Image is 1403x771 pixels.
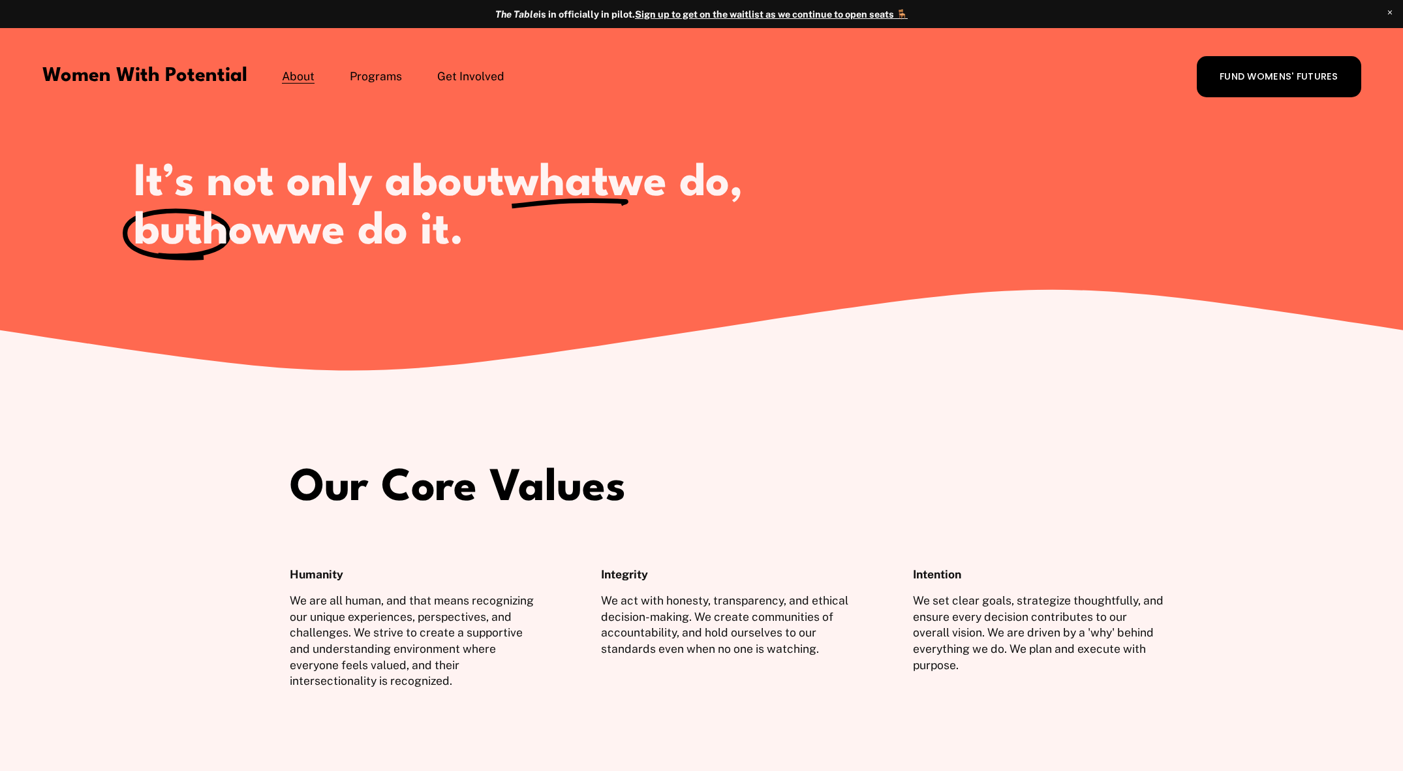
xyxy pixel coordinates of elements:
strong: Integrity [601,567,648,581]
span: we do it. [287,211,464,254]
span: how [202,211,287,254]
span: Programs [350,69,402,85]
p: We act with honesty, transparency, and ethical decision-making. We create communities of accounta... [601,593,854,657]
strong: is in officially in pilot. [495,8,635,20]
strong: Intention [913,567,961,581]
a: folder dropdown [437,67,504,86]
span: About [282,69,315,85]
span: what [504,163,609,206]
a: Women With Potential [42,67,247,86]
span: Get Involved [437,69,504,85]
a: FUND WOMENS' FUTURES [1197,56,1361,97]
span: It’s not only about [134,163,504,206]
em: The Table [495,8,538,20]
a: folder dropdown [350,67,402,86]
p: We are all human, and that means recognizing our unique experiences, perspectives, and challenges... [290,593,542,689]
strong: Humanity [290,567,343,581]
p: We set clear goals, strategize thoughtfully, and ensure every decision contributes to our overall... [913,593,1165,673]
h1: Our Core Values [290,465,906,513]
a: folder dropdown [282,67,315,86]
a: Sign up to get on the waitlist as we continue to open seats 🪑 [635,8,908,20]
